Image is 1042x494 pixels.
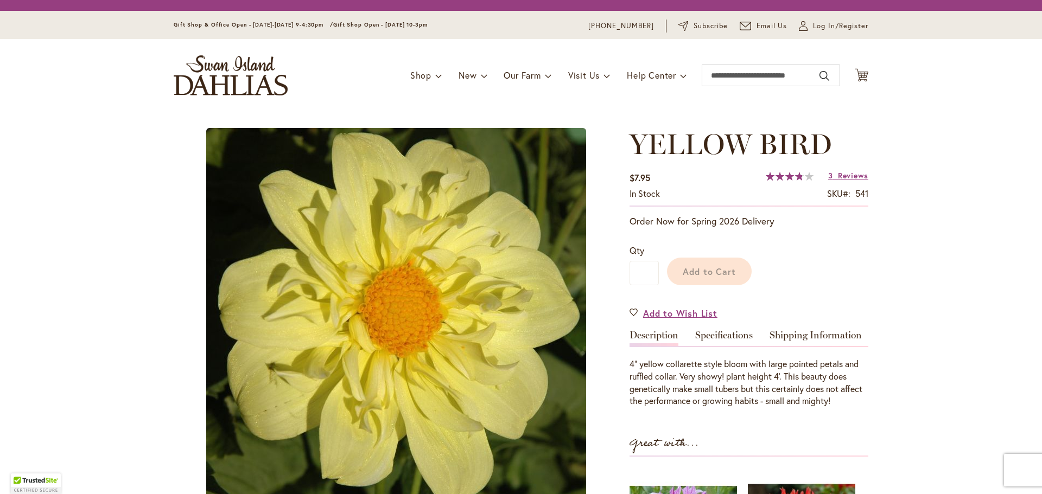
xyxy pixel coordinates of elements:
[770,330,862,346] a: Shipping Information
[174,55,288,95] a: store logo
[333,21,428,28] span: Gift Shop Open - [DATE] 10-3pm
[410,69,431,81] span: Shop
[504,69,541,81] span: Our Farm
[799,21,868,31] a: Log In/Register
[757,21,787,31] span: Email Us
[855,188,868,200] div: 541
[813,21,868,31] span: Log In/Register
[695,330,753,346] a: Specifications
[630,330,678,346] a: Description
[838,170,868,181] span: Reviews
[630,330,868,407] div: Detailed Product Info
[8,455,39,486] iframe: Launch Accessibility Center
[588,21,654,31] a: [PHONE_NUMBER]
[766,172,814,181] div: 76%
[174,21,333,28] span: Gift Shop & Office Open - [DATE]-[DATE] 9-4:30pm /
[630,215,868,228] p: Order Now for Spring 2026 Delivery
[630,358,868,407] div: 4" yellow collarette style bloom with large pointed petals and ruffled collar. Very showy! plant ...
[630,245,644,256] span: Qty
[678,21,728,31] a: Subscribe
[828,170,868,181] a: 3 Reviews
[630,434,699,452] strong: Great with...
[459,69,476,81] span: New
[630,307,717,319] a: Add to Wish List
[828,170,833,181] span: 3
[694,21,728,31] span: Subscribe
[740,21,787,31] a: Email Us
[568,69,600,81] span: Visit Us
[643,307,717,319] span: Add to Wish List
[630,127,832,161] span: YELLOW BIRD
[827,188,850,199] strong: SKU
[630,172,650,183] span: $7.95
[630,188,660,200] div: Availability
[627,69,676,81] span: Help Center
[630,188,660,199] span: In stock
